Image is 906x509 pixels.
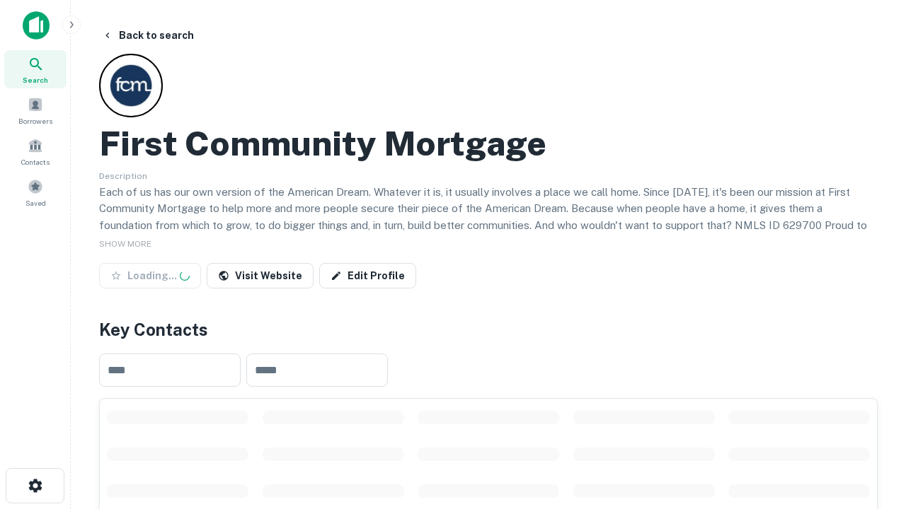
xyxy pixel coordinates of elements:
a: Contacts [4,132,67,170]
a: Visit Website [207,263,314,288]
span: Saved [25,197,46,209]
a: Search [4,50,67,88]
iframe: Chat Widget [835,351,906,419]
img: capitalize-icon.png [23,11,50,40]
a: Saved [4,173,67,211]
a: Edit Profile [319,263,416,288]
h4: Key Contacts [99,317,878,342]
h2: First Community Mortgage [99,123,546,164]
p: Each of us has our own version of the American Dream. Whatever it is, it usually involves a place... [99,184,878,250]
span: Borrowers [18,115,52,127]
button: Back to search [96,23,200,48]
span: Description [99,171,147,181]
a: Borrowers [4,91,67,129]
span: SHOW MORE [99,239,151,249]
span: Search [23,74,48,86]
span: Contacts [21,156,50,168]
